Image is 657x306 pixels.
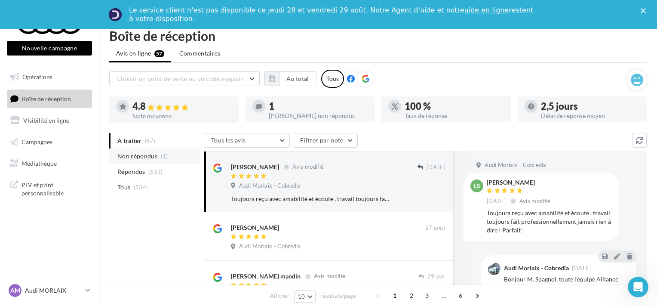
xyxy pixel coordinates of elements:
[405,113,504,119] div: Taux de réponse
[298,293,305,300] span: 10
[231,272,301,281] div: [PERSON_NAME] mandin
[320,292,356,300] span: résultats/page
[293,133,358,148] button: Filtrer par note
[474,182,480,190] span: ls
[519,198,551,204] span: Avis modifié
[269,102,368,111] div: 1
[628,277,648,297] iframe: Intercom live chat
[10,286,20,295] span: AM
[314,273,345,280] span: Avis modifié
[504,265,569,271] div: Audi Morlaix - Cobredia
[21,159,57,167] span: Médiathèque
[264,71,316,86] button: Au total
[109,71,260,86] button: Choisir un point de vente ou un code magasin
[23,117,69,124] span: Visibilité en ligne
[270,292,289,300] span: Afficher
[541,113,640,119] div: Délai de réponse moyen
[427,273,445,281] span: 29 avr.
[425,224,445,232] span: 27 août
[117,167,145,176] span: Répondus
[211,136,246,144] span: Tous les avis
[5,155,94,173] a: Médiathèque
[405,102,504,111] div: 100 %
[108,8,122,22] img: Profile image for Service-Client
[231,223,279,232] div: [PERSON_NAME]
[179,49,221,57] span: Commentaires
[148,168,163,175] span: (533)
[21,138,52,145] span: Campagnes
[5,176,94,201] a: PLV et print personnalisable
[22,95,71,102] span: Boîte de réception
[487,179,553,185] div: [PERSON_NAME]
[21,179,89,198] span: PLV et print personnalisable
[487,198,506,205] span: [DATE]
[279,71,316,86] button: Au total
[572,266,591,271] span: [DATE]
[117,152,157,161] span: Non répondus
[5,133,94,151] a: Campagnes
[5,90,94,108] a: Boîte de réception
[117,183,130,192] span: Tous
[541,102,640,111] div: 2,5 jours
[22,73,52,80] span: Opérations
[231,195,390,203] div: Toujours reçu avec amabilité et écoute , travail toujours fait professionnellement jamais rien à ...
[134,184,148,191] span: (534)
[132,113,232,119] div: Note moyenne
[117,75,244,82] span: Choisir un point de vente ou un code magasin
[5,111,94,130] a: Visibilité en ligne
[161,153,168,160] span: (1)
[641,8,649,13] div: Fermer
[321,70,344,88] div: Tous
[231,163,279,171] div: [PERSON_NAME]
[132,102,232,111] div: 4.8
[109,29,647,42] div: Boîte de réception
[464,6,509,14] a: aide en ligne
[294,291,316,303] button: 10
[7,41,92,56] button: Nouvelle campagne
[25,286,82,295] p: Audi MORLAIX
[5,68,94,86] a: Opérations
[292,164,324,170] span: Avis modifié
[204,133,290,148] button: Tous les avis
[454,289,467,303] span: 6
[269,113,368,119] div: [PERSON_NAME] non répondus
[487,209,612,235] div: Toujours reçu avec amabilité et écoute , travail toujours fait professionnellement jamais rien à ...
[427,164,445,171] span: [DATE]
[239,182,301,190] span: Audi Morlaix - Cobredia
[420,289,434,303] span: 3
[239,243,301,250] span: Audi Morlaix - Cobredia
[485,161,546,169] span: Audi Morlaix - Cobredia
[7,282,92,299] a: AM Audi MORLAIX
[388,289,402,303] span: 1
[437,289,451,303] span: ...
[405,289,418,303] span: 2
[129,6,535,23] div: Le service client n'est pas disponible ce jeudi 28 et vendredi 29 août. Notre Agent d'aide et not...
